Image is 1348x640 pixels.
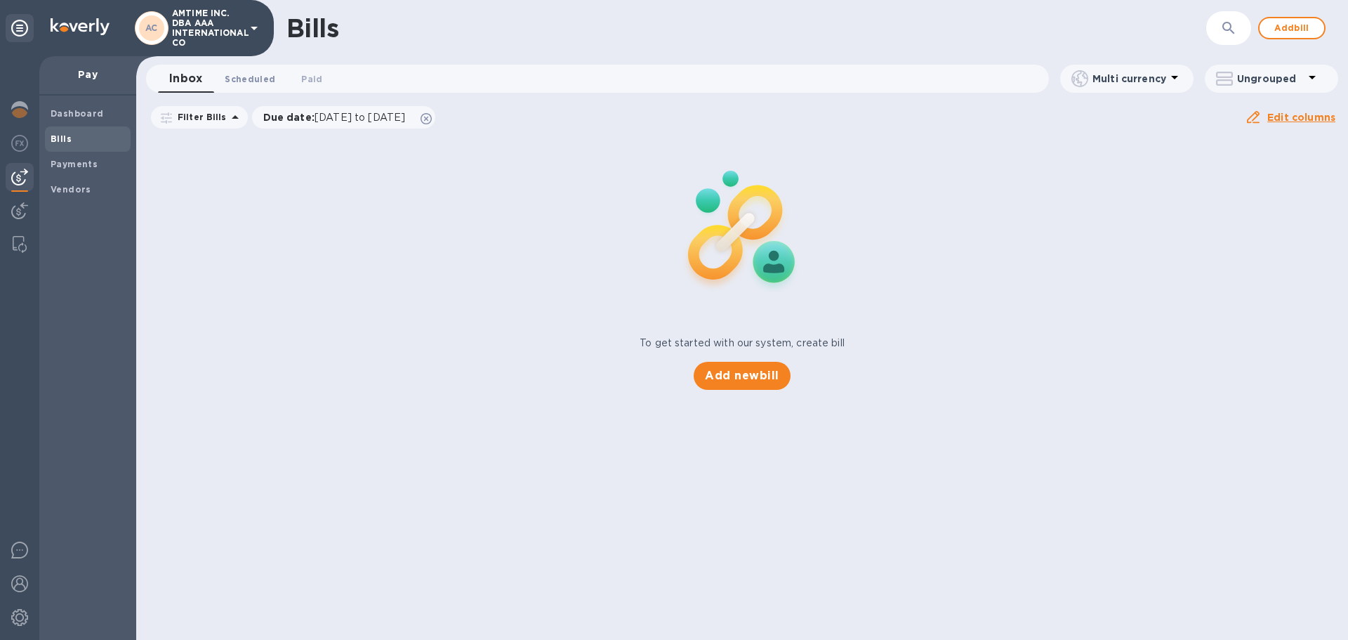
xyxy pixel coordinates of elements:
b: Dashboard [51,108,104,119]
b: AC [145,22,158,33]
h1: Bills [286,13,338,43]
span: Paid [301,72,322,86]
span: Add new bill [705,367,779,384]
span: [DATE] to [DATE] [315,112,405,123]
img: Foreign exchange [11,135,28,152]
p: AMTIME INC. DBA AAA INTERNATIONAL CO [172,8,242,48]
p: Filter Bills [172,111,227,123]
button: Add newbill [694,362,790,390]
div: Unpin categories [6,14,34,42]
b: Bills [51,133,72,144]
span: Add bill [1271,20,1313,37]
p: Ungrouped [1237,72,1304,86]
p: Multi currency [1092,72,1166,86]
img: Logo [51,18,110,35]
span: Inbox [169,69,202,89]
u: Edit columns [1267,112,1335,123]
b: Vendors [51,184,91,195]
p: Due date : [263,110,413,124]
span: Scheduled [225,72,275,86]
p: Pay [51,67,125,81]
p: To get started with our system, create bill [640,336,845,351]
button: Addbill [1258,17,1326,39]
b: Payments [51,159,98,169]
div: Due date:[DATE] to [DATE] [252,106,436,129]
